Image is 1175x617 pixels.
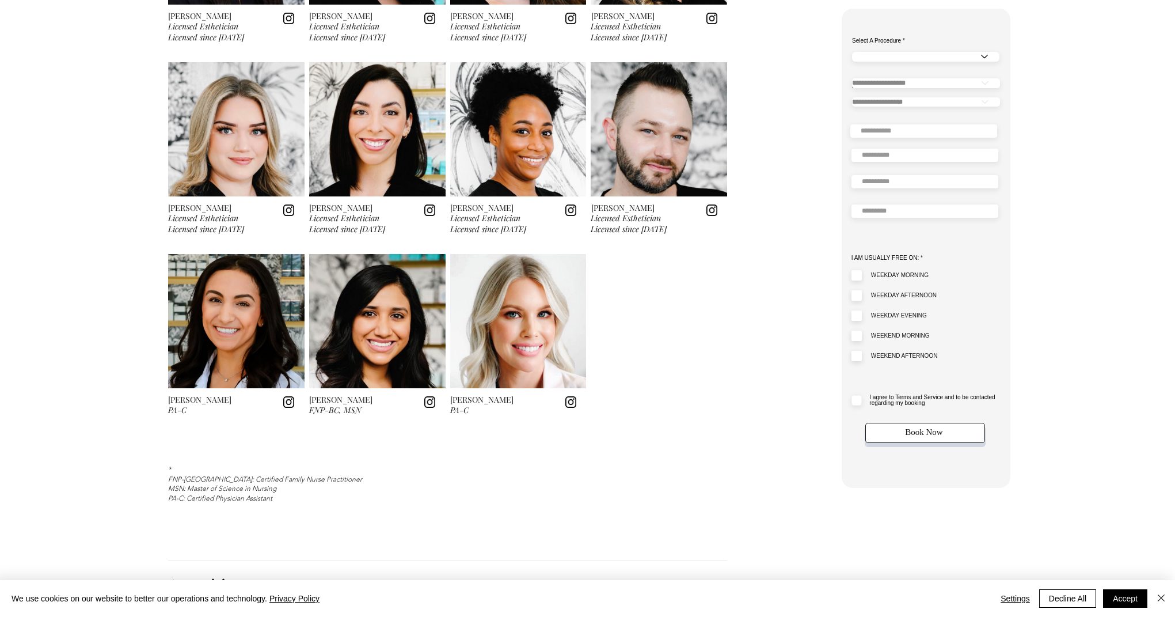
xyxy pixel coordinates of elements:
a: [PERSON_NAME] [309,10,372,21]
h2: PA-C [168,404,272,415]
h2: FNP-BC, MSN [309,404,413,415]
h2: Licensed since [DATE] [168,32,272,43]
button: Accept [1103,589,1147,608]
span: * FNP-[GEOGRAPHIC_DATA]: Certified Family Nurse Practitioner MSN: Master of Science in Nursing PA... [168,465,362,502]
span: Settings [1001,590,1030,607]
a: [PERSON_NAME] [591,10,655,21]
h2: Licensed Esthetician [450,21,554,32]
h2: Licensed since [DATE] [168,224,272,234]
a: [PERSON_NAME] [591,202,655,213]
a: [PERSON_NAME] [450,394,514,405]
img: Close [1154,591,1168,605]
a: [PERSON_NAME] [168,202,231,213]
button: Close [1154,589,1168,608]
span: I agree to Terms and Service and to be contacted regarding my booking [869,394,995,406]
span: WEEKEND AFTERNOON [871,353,938,359]
span: WEEKDAY MORNING [871,272,929,278]
h2: Licensed since [DATE] [309,32,413,43]
h2: Licensed Esthetician [450,213,554,224]
button: Decline All [1039,589,1096,608]
a: [PERSON_NAME] [309,394,372,405]
span: WEEKDAY EVENING [871,312,927,319]
h2: Licensed Esthetician [309,21,413,32]
label: Select A Procedure [852,38,999,44]
span: Book Now [905,427,942,437]
span: WEEKEND MORNING [871,332,930,339]
h2: Licensed since [DATE] [450,32,554,43]
a: [PERSON_NAME] [450,10,514,21]
a: [PERSON_NAME] [450,202,514,213]
a: [PERSON_NAME] [168,10,231,21]
a: Privacy Policy [269,594,320,603]
span: We use cookies on our website to better our operations and technology. [12,593,320,604]
h2: Licensed since [DATE] [591,224,694,234]
button: Book Now [865,423,984,443]
h2: Licensed since [DATE] [591,32,694,43]
span: WEEKDAY AFTERNOON [871,292,937,298]
h2: Licensed Esthetician [168,213,272,224]
a: [PERSON_NAME] [168,394,231,405]
select: Confirm Your MedSpa [852,78,1000,88]
div: I AM USUALLY FREE ON: [851,255,997,261]
h2: PA-C [450,404,554,415]
h2: Licensed Esthetician [168,21,272,32]
h2: Amenities [168,574,381,595]
a: [PERSON_NAME] [309,202,372,213]
h2: Licensed since [DATE] [309,224,413,234]
h2: Licensed Esthetician [591,21,694,32]
h2: Licensed since [DATE] [450,224,554,234]
h2: Licensed Esthetician [591,213,694,224]
h2: Licensed Esthetician [309,213,413,224]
